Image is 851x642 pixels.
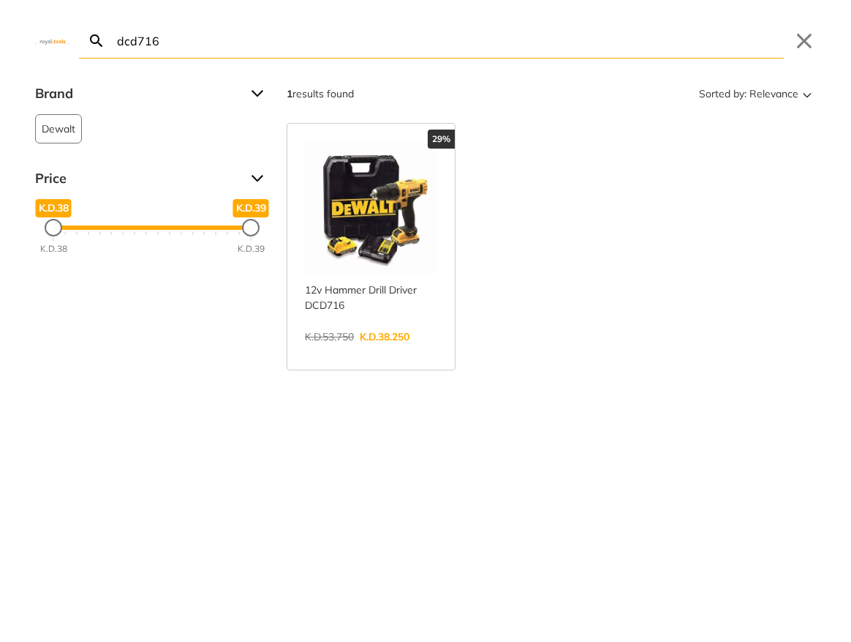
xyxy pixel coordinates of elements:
div: 29% [428,130,455,149]
span: Relevance [749,82,798,105]
strong: 1 [287,87,292,100]
svg: Search [88,32,105,50]
div: K.D.39 [238,242,265,255]
div: K.D.38 [40,242,67,255]
span: Price [35,167,240,190]
div: Maximum Price [242,219,260,236]
svg: Sort [798,85,816,102]
img: Close [35,37,70,44]
button: Close [793,29,816,53]
input: Search… [114,23,784,58]
span: Dewalt [42,115,75,143]
button: Dewalt [35,114,82,143]
div: Minimum Price [45,219,62,236]
span: Brand [35,82,240,105]
button: Sorted by:Relevance Sort [696,82,816,105]
div: results found [287,82,354,105]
